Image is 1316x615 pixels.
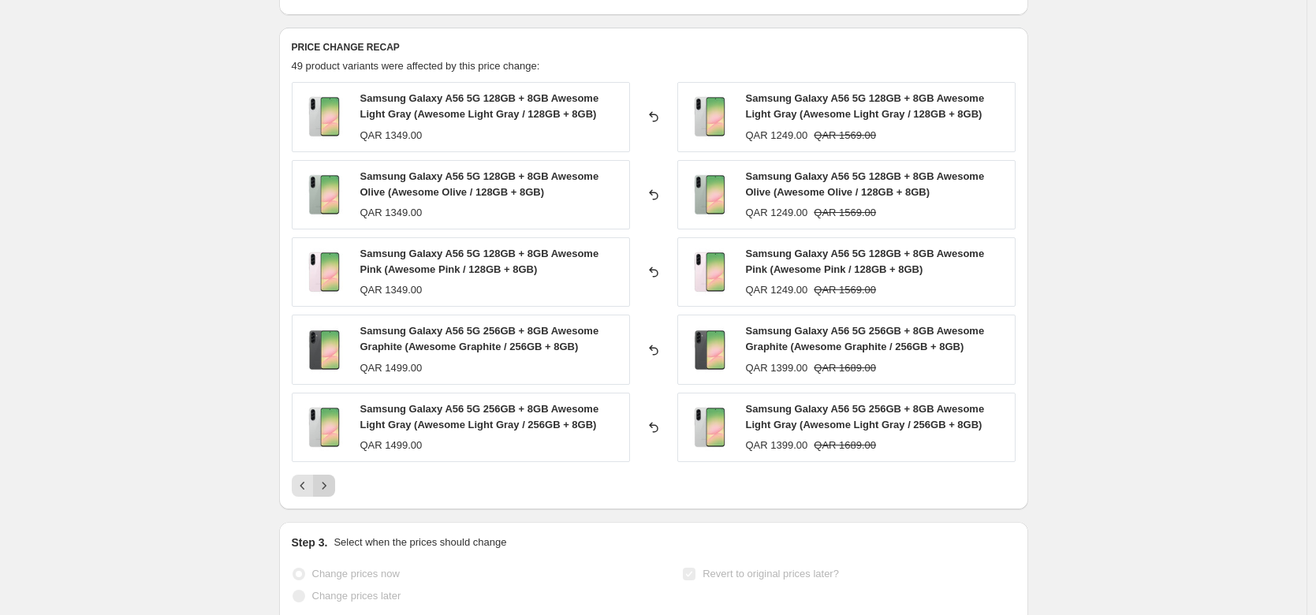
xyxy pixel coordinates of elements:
[292,475,335,497] nav: Pagination
[746,282,808,298] div: QAR 1249.00
[746,170,985,198] span: Samsung Galaxy A56 5G 128GB + 8GB Awesome Olive (Awesome Olive / 128GB + 8GB)
[292,60,540,72] span: 49 product variants were affected by this price change:
[746,438,808,453] div: QAR 1399.00
[360,438,423,453] div: QAR 1499.00
[313,475,335,497] button: Next
[300,93,348,140] img: SM-A566BZAVMEA-Galaxy-A56-5GAwesome-Light-Gray-8GB-128GB-OP_d4592b87-d82d-4d3c-b840-38f7008f63cb_...
[746,360,808,376] div: QAR 1399.00
[814,360,876,376] strike: QAR 1689.00
[746,403,985,430] span: Samsung Galaxy A56 5G 256GB + 8GB Awesome Light Gray (Awesome Light Gray / 256GB + 8GB)
[703,568,839,580] span: Revert to original prices later?
[814,282,876,298] strike: QAR 1569.00
[360,205,423,221] div: QAR 1349.00
[814,128,876,143] strike: QAR 1569.00
[334,535,506,550] p: Select when the prices should change
[300,326,348,374] img: SM-A566BZKVMEA-Galaxy-A56-5GAwesome-Graphite-8GB-128GB-OP_cece95a6-ac62-42be-ae55-6db1747d6348_80...
[312,568,400,580] span: Change prices now
[814,205,876,221] strike: QAR 1569.00
[360,248,599,275] span: Samsung Galaxy A56 5G 128GB + 8GB Awesome Pink (Awesome Pink / 128GB + 8GB)
[292,475,314,497] button: Previous
[686,248,733,296] img: SM-A566BLIVMEA-Galaxy-A56-5GAwesome-Pink-8GB-128GB-OP_b3edb7f9-0a47-4e75-b749-724244c9bc60_80x.jpg
[360,128,423,143] div: QAR 1349.00
[360,403,599,430] span: Samsung Galaxy A56 5G 256GB + 8GB Awesome Light Gray (Awesome Light Gray / 256GB + 8GB)
[312,590,401,602] span: Change prices later
[686,404,733,451] img: SM-A566BZAVMEA-Galaxy-A56-5GAwesome-Light-Gray-8GB-128GB-OP_32970720-6316-4949-b399-b0f7a0839dad_...
[360,282,423,298] div: QAR 1349.00
[300,171,348,218] img: SM-A566BZGVMEA-Galaxy-A56-5GAwesome-Olive-8GB-128GB-OP_15f2c1dc-6893-4a79-b7ea-048cfee28408_80x.jpg
[814,438,876,453] strike: QAR 1689.00
[746,92,985,120] span: Samsung Galaxy A56 5G 128GB + 8GB Awesome Light Gray (Awesome Light Gray / 128GB + 8GB)
[300,248,348,296] img: SM-A566BLIVMEA-Galaxy-A56-5GAwesome-Pink-8GB-128GB-OP_b3edb7f9-0a47-4e75-b749-724244c9bc60_80x.jpg
[746,248,985,275] span: Samsung Galaxy A56 5G 128GB + 8GB Awesome Pink (Awesome Pink / 128GB + 8GB)
[292,41,1016,54] h6: PRICE CHANGE RECAP
[360,170,599,198] span: Samsung Galaxy A56 5G 128GB + 8GB Awesome Olive (Awesome Olive / 128GB + 8GB)
[292,535,328,550] h2: Step 3.
[686,93,733,140] img: SM-A566BZAVMEA-Galaxy-A56-5GAwesome-Light-Gray-8GB-128GB-OP_d4592b87-d82d-4d3c-b840-38f7008f63cb_...
[360,325,599,352] span: Samsung Galaxy A56 5G 256GB + 8GB Awesome Graphite (Awesome Graphite / 256GB + 8GB)
[686,326,733,374] img: SM-A566BZKVMEA-Galaxy-A56-5GAwesome-Graphite-8GB-128GB-OP_cece95a6-ac62-42be-ae55-6db1747d6348_80...
[360,92,599,120] span: Samsung Galaxy A56 5G 128GB + 8GB Awesome Light Gray (Awesome Light Gray / 128GB + 8GB)
[746,128,808,143] div: QAR 1249.00
[360,360,423,376] div: QAR 1499.00
[686,171,733,218] img: SM-A566BZGVMEA-Galaxy-A56-5GAwesome-Olive-8GB-128GB-OP_15f2c1dc-6893-4a79-b7ea-048cfee28408_80x.jpg
[300,404,348,451] img: SM-A566BZAVMEA-Galaxy-A56-5GAwesome-Light-Gray-8GB-128GB-OP_32970720-6316-4949-b399-b0f7a0839dad_...
[746,205,808,221] div: QAR 1249.00
[746,325,985,352] span: Samsung Galaxy A56 5G 256GB + 8GB Awesome Graphite (Awesome Graphite / 256GB + 8GB)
